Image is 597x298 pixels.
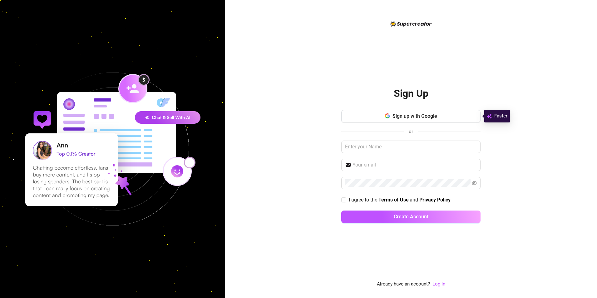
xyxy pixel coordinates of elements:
[419,197,451,203] a: Privacy Policy
[494,112,507,120] span: Faster
[487,112,492,120] img: svg%3e
[394,214,428,220] span: Create Account
[432,281,445,288] a: Log In
[341,141,481,153] input: Enter your Name
[472,181,477,186] span: eye-invisible
[353,161,477,169] input: Your email
[341,211,481,223] button: Create Account
[410,197,419,203] span: and
[377,281,430,288] span: Already have an account?
[432,281,445,287] a: Log In
[341,110,481,122] button: Sign up with Google
[4,41,220,257] img: signup-background-D0MIrEPF.svg
[390,21,432,27] img: logo-BBDzfeDw.svg
[409,129,413,134] span: or
[378,197,409,203] a: Terms of Use
[394,87,428,100] h2: Sign Up
[392,113,437,119] span: Sign up with Google
[349,197,378,203] span: I agree to the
